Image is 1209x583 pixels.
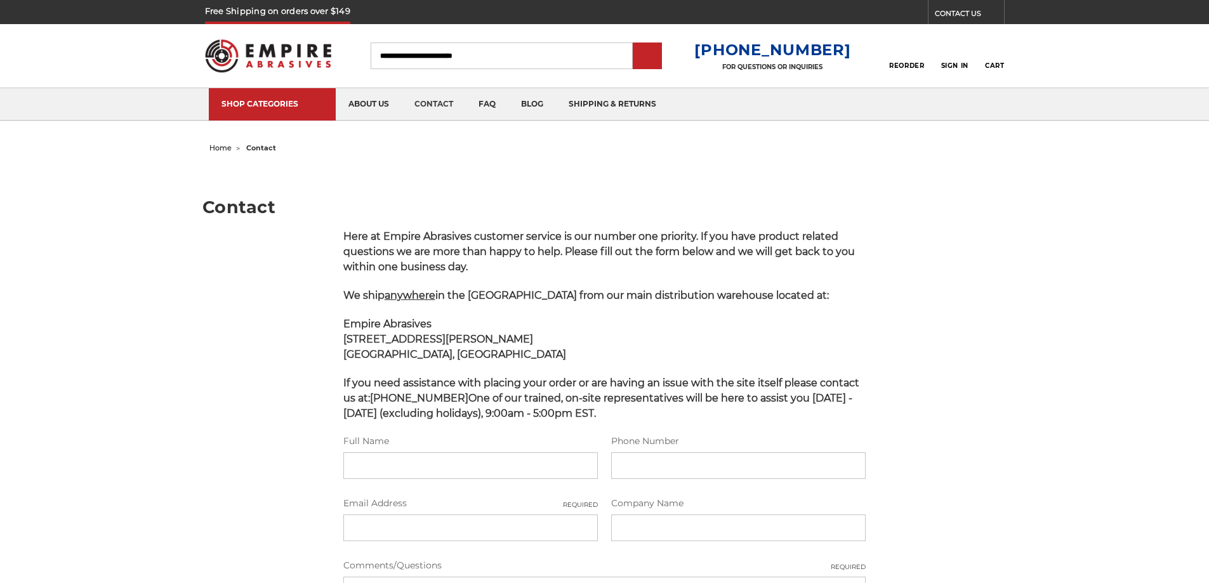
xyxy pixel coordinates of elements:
a: home [209,143,232,152]
span: anywhere [385,289,435,301]
strong: [STREET_ADDRESS][PERSON_NAME] [GEOGRAPHIC_DATA], [GEOGRAPHIC_DATA] [343,333,566,360]
small: Required [831,562,866,572]
a: shipping & returns [556,88,669,121]
label: Full Name [343,435,598,448]
input: Submit [635,44,660,69]
img: Empire Abrasives [205,31,332,81]
small: Required [563,500,598,509]
span: Sign In [941,62,968,70]
a: contact [402,88,466,121]
strong: [PHONE_NUMBER] [370,392,468,404]
span: Cart [985,62,1004,70]
span: If you need assistance with placing your order or are having an issue with the site itself please... [343,377,859,419]
label: Phone Number [611,435,866,448]
p: FOR QUESTIONS OR INQUIRIES [694,63,850,71]
h1: Contact [202,199,1007,216]
a: about us [336,88,402,121]
a: CONTACT US [935,6,1004,24]
a: faq [466,88,508,121]
span: We ship in the [GEOGRAPHIC_DATA] from our main distribution warehouse located at: [343,289,829,301]
div: SHOP CATEGORIES [221,99,323,108]
label: Company Name [611,497,866,510]
label: Email Address [343,497,598,510]
a: Reorder [889,42,924,69]
a: [PHONE_NUMBER] [694,41,850,59]
span: contact [246,143,276,152]
label: Comments/Questions [343,559,866,572]
span: Reorder [889,62,924,70]
span: Empire Abrasives [343,318,432,330]
span: Here at Empire Abrasives customer service is our number one priority. If you have product related... [343,230,855,273]
a: blog [508,88,556,121]
a: Cart [985,42,1004,70]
